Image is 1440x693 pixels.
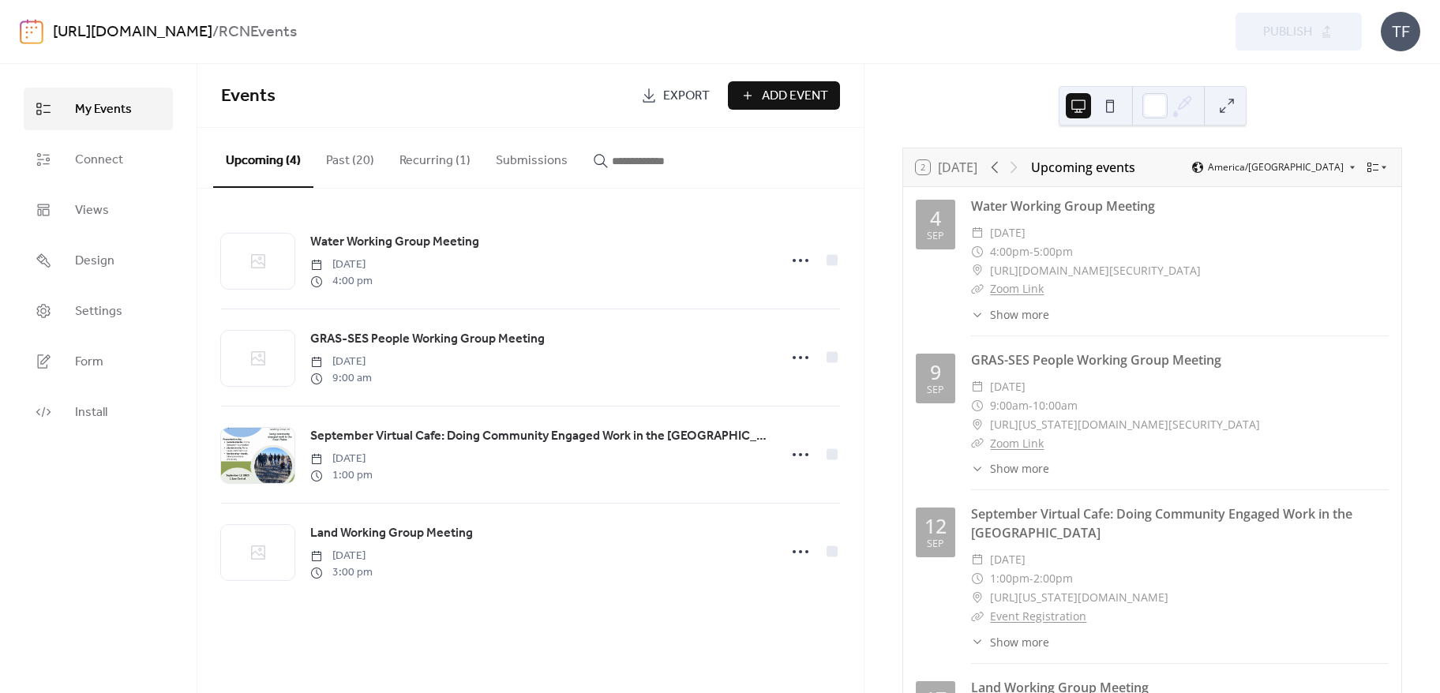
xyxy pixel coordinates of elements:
[990,436,1044,451] a: Zoom Link
[75,302,122,321] span: Settings
[990,588,1168,607] span: [URL][US_STATE][DOMAIN_NAME]
[971,434,984,453] div: ​
[927,539,944,549] div: Sep
[971,351,1221,369] a: GRAS-SES People Working Group Meeting
[483,128,580,186] button: Submissions
[1208,163,1344,172] span: America/[GEOGRAPHIC_DATA]
[310,427,769,446] span: September Virtual Cafe: Doing Community Engaged Work in the [GEOGRAPHIC_DATA]
[990,634,1049,650] span: Show more
[310,330,545,349] span: GRAS-SES People Working Group Meeting
[75,252,114,271] span: Design
[971,634,984,650] div: ​
[971,223,984,242] div: ​
[75,353,103,372] span: Form
[971,550,984,569] div: ​
[971,197,1155,215] a: Water Working Group Meeting
[971,415,984,434] div: ​
[990,460,1049,477] span: Show more
[387,128,483,186] button: Recurring (1)
[971,460,984,477] div: ​
[971,460,1049,477] button: ​Show more
[990,550,1026,569] span: [DATE]
[310,451,373,467] span: [DATE]
[971,505,1352,541] a: September Virtual Cafe: Doing Community Engaged Work in the [GEOGRAPHIC_DATA]
[310,232,479,253] a: Water Working Group Meeting
[1033,396,1078,415] span: 10:00am
[990,569,1029,588] span: 1:00pm
[310,257,373,273] span: [DATE]
[927,385,944,395] div: Sep
[930,362,941,382] div: 9
[1029,569,1033,588] span: -
[971,242,984,261] div: ​
[971,377,984,396] div: ​
[924,516,947,536] div: 12
[990,242,1029,261] span: 4:00pm
[990,396,1029,415] span: 9:00am
[24,290,173,332] a: Settings
[24,88,173,130] a: My Events
[310,370,372,387] span: 9:00 am
[971,634,1049,650] button: ​Show more
[1033,569,1073,588] span: 2:00pm
[24,138,173,181] a: Connect
[221,79,276,114] span: Events
[75,403,107,422] span: Install
[24,189,173,231] a: Views
[75,201,109,220] span: Views
[990,609,1086,624] a: Event Registration
[927,231,944,242] div: Sep
[990,306,1049,323] span: Show more
[310,467,373,484] span: 1:00 pm
[212,17,219,47] b: /
[990,377,1026,396] span: [DATE]
[310,233,479,252] span: Water Working Group Meeting
[971,607,984,626] div: ​
[310,564,373,581] span: 3:00 pm
[971,279,984,298] div: ​
[213,128,313,188] button: Upcoming (4)
[728,81,840,110] button: Add Event
[1381,12,1420,51] div: TF
[24,239,173,282] a: Design
[1033,242,1073,261] span: 5:00pm
[310,524,473,543] span: Land Working Group Meeting
[971,569,984,588] div: ​
[971,588,984,607] div: ​
[1031,158,1135,177] div: Upcoming events
[663,87,710,106] span: Export
[310,426,769,447] a: September Virtual Cafe: Doing Community Engaged Work in the [GEOGRAPHIC_DATA]
[310,329,545,350] a: GRAS-SES People Working Group Meeting
[971,306,1049,323] button: ​Show more
[53,17,212,47] a: [URL][DOMAIN_NAME]
[313,128,387,186] button: Past (20)
[219,17,297,47] b: RCNEvents
[20,19,43,44] img: logo
[310,548,373,564] span: [DATE]
[24,340,173,383] a: Form
[971,306,984,323] div: ​
[990,281,1044,296] a: Zoom Link
[75,100,132,119] span: My Events
[310,273,373,290] span: 4:00 pm
[990,223,1026,242] span: [DATE]
[1029,242,1033,261] span: -
[629,81,722,110] a: Export
[310,523,473,544] a: Land Working Group Meeting
[24,391,173,433] a: Install
[971,261,984,280] div: ​
[971,396,984,415] div: ​
[75,151,123,170] span: Connect
[762,87,828,106] span: Add Event
[310,354,372,370] span: [DATE]
[990,261,1201,280] span: [URL][DOMAIN_NAME][SECURITY_DATA]
[930,208,941,228] div: 4
[1029,396,1033,415] span: -
[990,415,1260,434] span: [URL][US_STATE][DOMAIN_NAME][SECURITY_DATA]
